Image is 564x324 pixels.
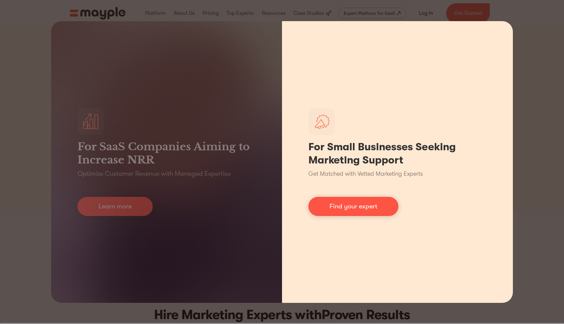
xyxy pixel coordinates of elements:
[308,140,486,167] h1: For Small Businesses Seeking Marketing Support
[308,197,398,216] a: Find your expert
[78,169,231,178] p: Optimize Customer Revenue with Managed Expertise
[78,197,153,216] a: Learn more
[78,140,256,166] h3: For SaaS Companies Aiming to Increase NRR
[308,169,423,178] p: Get Matched with Vetted Marketing Experts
